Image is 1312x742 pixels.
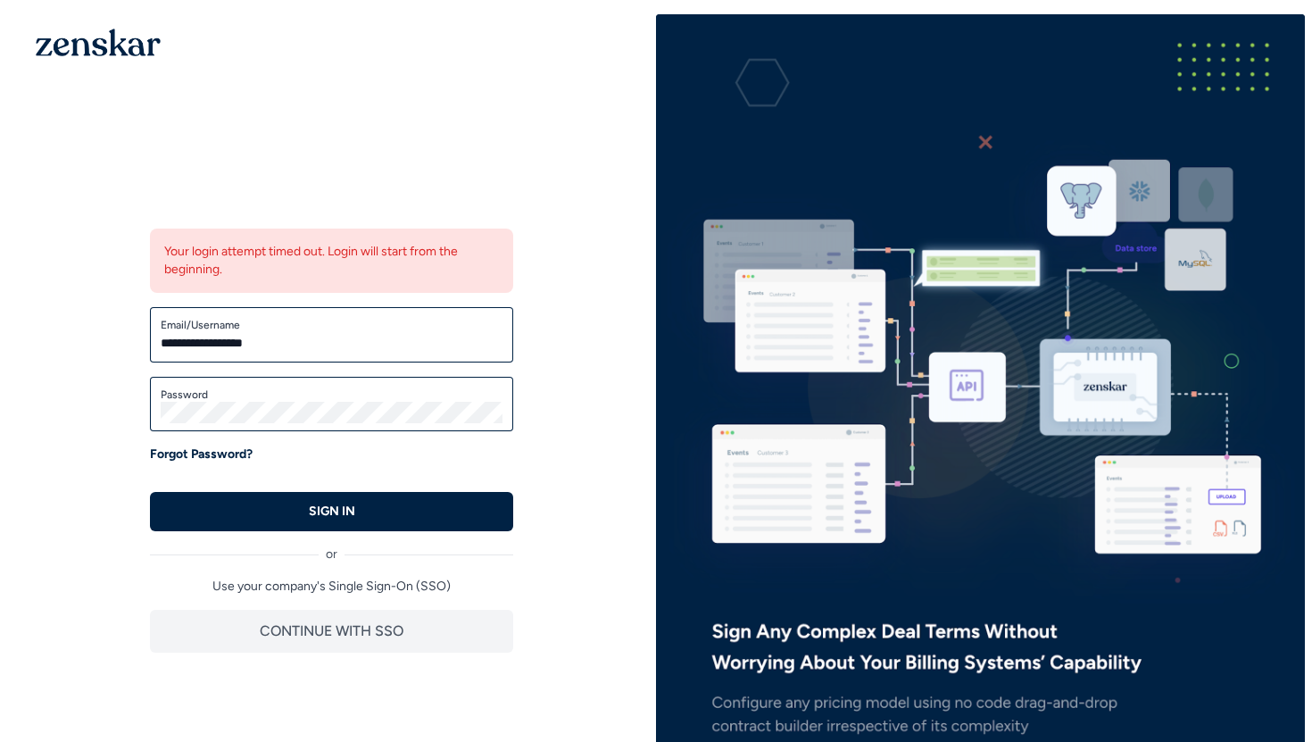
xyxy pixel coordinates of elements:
[161,318,502,332] label: Email/Username
[309,503,355,521] p: SIGN IN
[150,492,513,531] button: SIGN IN
[150,446,253,463] a: Forgot Password?
[150,229,513,293] div: Your login attempt timed out. Login will start from the beginning.
[161,388,502,402] label: Password
[150,610,513,653] button: CONTINUE WITH SSO
[150,578,513,596] p: Use your company's Single Sign-On (SSO)
[36,29,161,56] img: 1OGAJ2xQqyY4LXKgY66KYq0eOWRCkrZdAb3gUhuVAqdWPZE9SRJmCz+oDMSn4zDLXe31Ii730ItAGKgCKgCCgCikA4Av8PJUP...
[150,531,513,563] div: or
